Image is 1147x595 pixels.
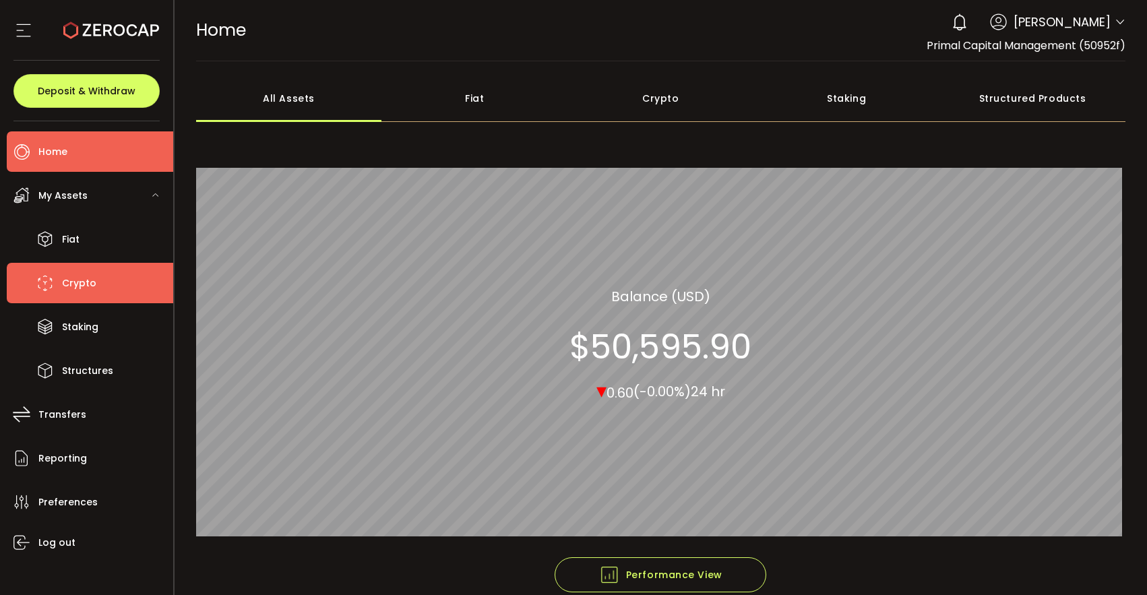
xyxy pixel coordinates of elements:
span: [PERSON_NAME] [1014,13,1111,31]
span: Home [38,142,67,162]
span: Deposit & Withdraw [38,86,135,96]
div: Fiat [381,75,567,122]
div: All Assets [196,75,382,122]
span: 0.60 [607,383,633,402]
span: Home [196,18,246,42]
span: ▾ [596,375,607,404]
span: Performance View [599,565,722,585]
span: (-0.00%) [633,382,691,401]
span: My Assets [38,186,88,206]
section: Balance (USD) [611,286,710,306]
span: Preferences [38,493,98,512]
span: Primal Capital Management (50952f) [927,38,1125,53]
div: Structured Products [939,75,1125,122]
span: Log out [38,533,75,553]
iframe: Chat Widget [1080,530,1147,595]
div: Staking [753,75,939,122]
span: Transfers [38,405,86,425]
span: Structures [62,361,113,381]
span: 24 hr [691,382,725,401]
button: Performance View [555,557,766,592]
span: Reporting [38,449,87,468]
span: Staking [62,317,98,337]
button: Deposit & Withdraw [13,74,160,108]
div: Crypto [567,75,753,122]
span: Crypto [62,274,96,293]
span: Fiat [62,230,80,249]
section: $50,595.90 [569,326,751,367]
